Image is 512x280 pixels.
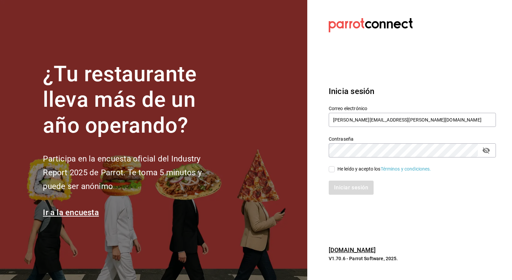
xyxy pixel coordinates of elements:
[337,166,431,173] div: He leído y acepto los
[329,106,496,110] label: Correo electrónico
[43,152,224,193] h2: Participa en la encuesta oficial del Industry Report 2025 de Parrot. Te toma 5 minutos y puede se...
[329,255,496,262] p: V1.70.6 - Parrot Software, 2025.
[43,208,99,217] a: Ir a la encuesta
[329,113,496,127] input: Ingresa tu correo electrónico
[481,145,492,156] button: passwordField
[329,136,496,141] label: Contraseña
[381,166,431,172] a: Términos y condiciones.
[329,85,496,97] h3: Inicia sesión
[329,246,376,253] a: [DOMAIN_NAME]
[43,61,224,139] h1: ¿Tu restaurante lleva más de un año operando?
